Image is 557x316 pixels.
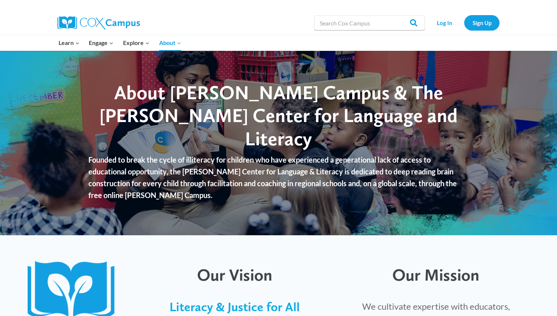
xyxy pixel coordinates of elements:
img: Cox Campus [57,16,140,29]
nav: Secondary Navigation [428,15,500,30]
input: Search Cox Campus [314,15,425,30]
a: Log In [428,15,460,30]
span: Learn [59,38,80,48]
span: Engage [89,38,113,48]
p: Founded to break the cycle of illiteracy for children who have experienced a generational lack of... [88,154,468,201]
span: About [159,38,181,48]
a: Sign Up [464,15,500,30]
span: Our Vision [197,265,272,285]
nav: Primary Navigation [54,35,186,51]
span: Literacy & Justice for All [169,299,300,314]
span: About [PERSON_NAME] Campus & The [PERSON_NAME] Center for Language and Literacy [99,81,458,150]
span: Our Mission [392,265,479,285]
span: Explore [123,38,150,48]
